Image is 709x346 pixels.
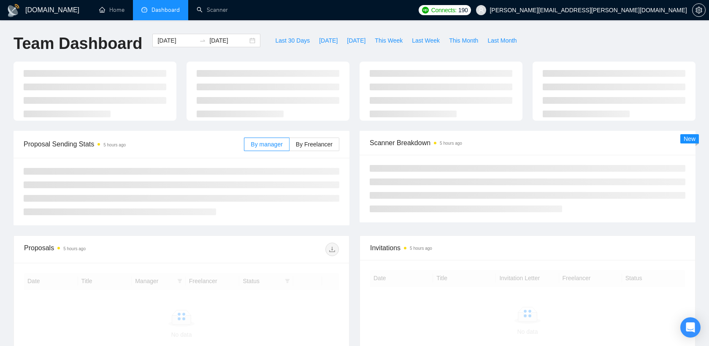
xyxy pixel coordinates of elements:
span: Proposal Sending Stats [24,139,244,149]
span: setting [693,7,705,14]
time: 5 hours ago [63,246,86,251]
span: By manager [251,141,282,148]
time: 5 hours ago [410,246,432,251]
span: Invitations [370,243,685,253]
button: This Month [444,34,483,47]
span: 190 [458,5,468,15]
input: End date [209,36,248,45]
time: 5 hours ago [440,141,462,146]
button: [DATE] [342,34,370,47]
a: homeHome [99,6,124,14]
span: New [684,135,695,142]
span: This Month [449,36,478,45]
span: to [199,37,206,44]
button: Last Month [483,34,521,47]
span: Dashboard [152,6,180,14]
span: dashboard [141,7,147,13]
span: [DATE] [319,36,338,45]
button: Last 30 Days [271,34,314,47]
span: [DATE] [347,36,365,45]
a: setting [692,7,706,14]
div: Proposals [24,243,181,256]
span: Last 30 Days [275,36,310,45]
span: Last Week [412,36,440,45]
a: searchScanner [197,6,228,14]
span: swap-right [199,37,206,44]
h1: Team Dashboard [14,34,142,54]
span: Scanner Breakdown [370,138,685,148]
img: upwork-logo.png [422,7,429,14]
span: By Freelancer [296,141,333,148]
span: user [478,7,484,13]
input: Start date [157,36,196,45]
div: Open Intercom Messenger [680,317,701,338]
time: 5 hours ago [103,143,126,147]
button: Last Week [407,34,444,47]
span: This Week [375,36,403,45]
img: logo [7,4,20,17]
button: This Week [370,34,407,47]
button: setting [692,3,706,17]
span: Last Month [487,36,517,45]
span: Connects: [431,5,457,15]
button: [DATE] [314,34,342,47]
